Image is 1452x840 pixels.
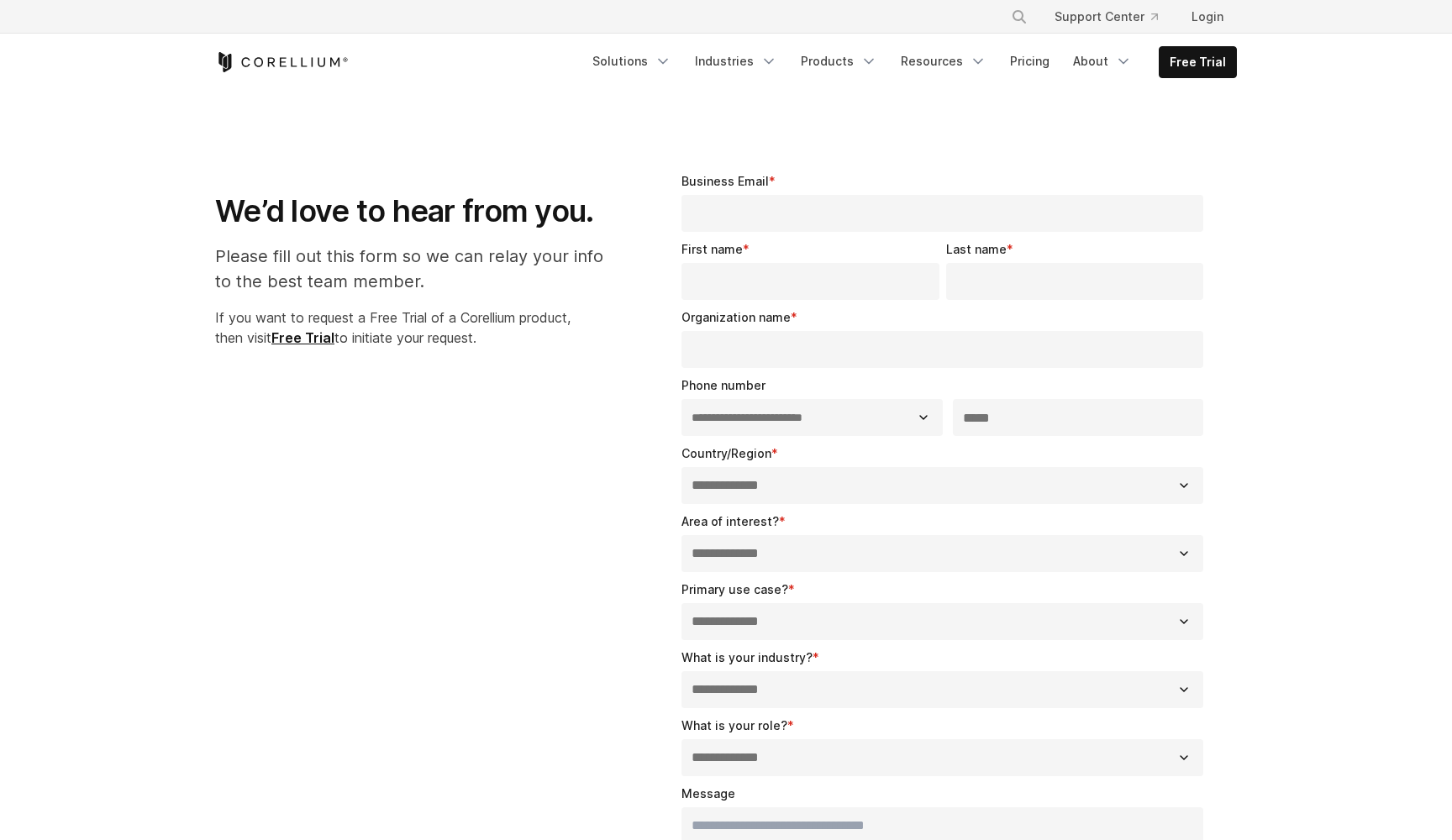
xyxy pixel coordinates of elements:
p: Please fill out this form so we can relay your info to the best team member. [215,244,621,294]
a: Support Center [1041,2,1171,32]
span: First name [681,242,743,256]
span: Organization name [681,310,791,324]
a: Solutions [582,46,681,76]
div: Navigation Menu [582,46,1237,78]
a: Corellium Home [215,52,349,72]
span: Primary use case? [681,582,788,596]
span: Phone number [681,378,765,392]
a: Industries [685,46,787,76]
span: What is your industry? [681,650,813,664]
a: Free Trial [1160,47,1236,77]
a: About [1063,46,1142,76]
a: Pricing [1000,46,1060,76]
a: Free Trial [271,329,334,346]
h1: We’d love to hear from you. [215,192,621,230]
span: Area of interest? [681,514,779,528]
span: Business Email [681,174,769,188]
a: Login [1178,2,1237,32]
a: Products [791,46,887,76]
p: If you want to request a Free Trial of a Corellium product, then visit to initiate your request. [215,307,621,348]
span: Message [681,786,735,801]
span: Country/Region [681,446,771,460]
a: Resources [891,46,997,76]
div: Navigation Menu [991,2,1237,32]
button: Search [1004,2,1034,32]
span: What is your role? [681,718,787,732]
span: Last name [946,242,1007,256]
